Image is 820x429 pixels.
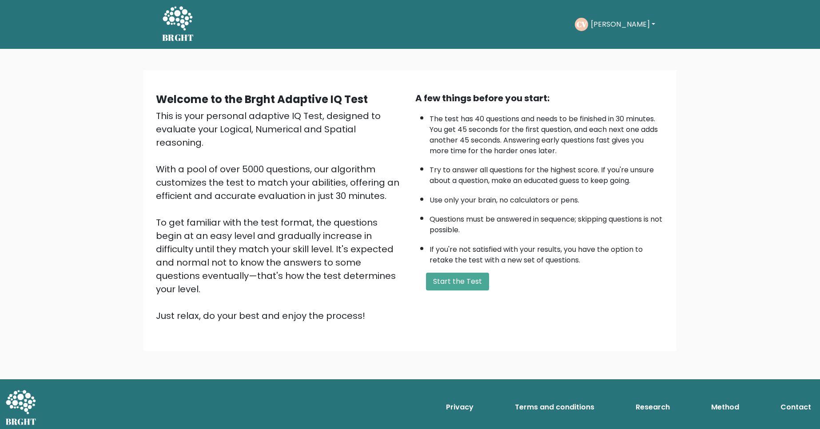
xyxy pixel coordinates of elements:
a: BRGHT [162,4,194,45]
li: Try to answer all questions for the highest score. If you're unsure about a question, make an edu... [430,160,664,186]
button: Start the Test [426,273,489,290]
a: Terms and conditions [511,398,598,416]
li: If you're not satisfied with your results, you have the option to retake the test with a new set ... [430,240,664,266]
a: Research [632,398,673,416]
li: Use only your brain, no calculators or pens. [430,191,664,206]
button: [PERSON_NAME] [588,19,658,30]
a: Privacy [442,398,477,416]
li: The test has 40 questions and needs to be finished in 30 minutes. You get 45 seconds for the firs... [430,109,664,156]
a: Method [708,398,743,416]
b: Welcome to the Brght Adaptive IQ Test [156,92,368,107]
a: Contact [777,398,815,416]
div: This is your personal adaptive IQ Test, designed to evaluate your Logical, Numerical and Spatial ... [156,109,405,322]
div: A few things before you start: [415,91,664,105]
li: Questions must be answered in sequence; skipping questions is not possible. [430,210,664,235]
text: CV [576,19,586,29]
h5: BRGHT [162,32,194,43]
